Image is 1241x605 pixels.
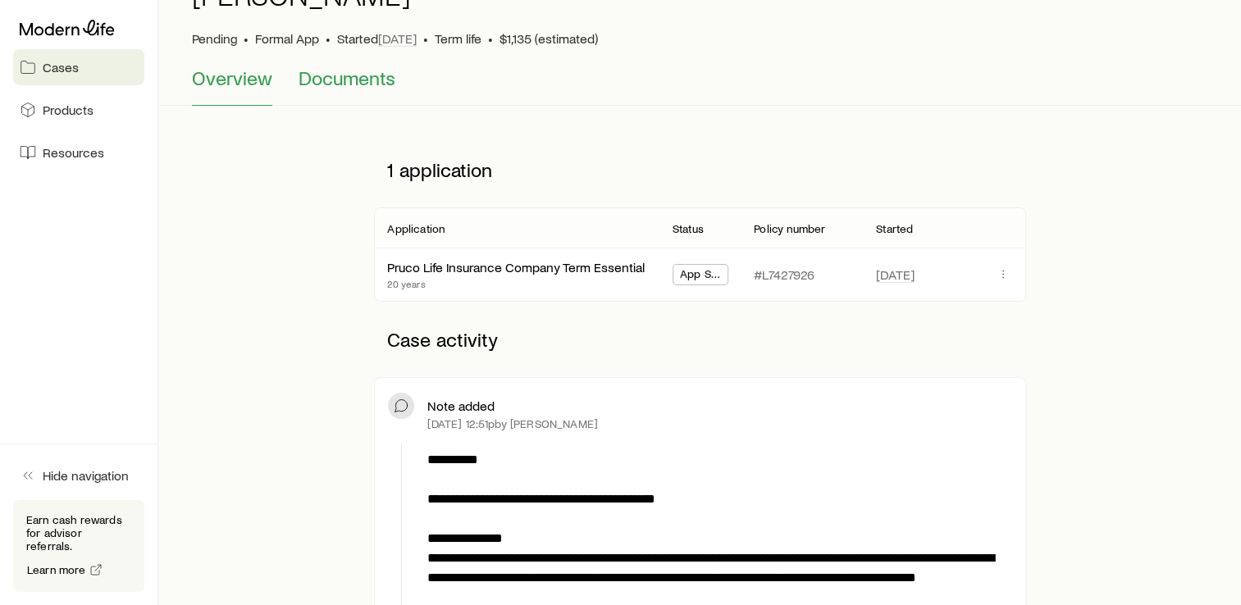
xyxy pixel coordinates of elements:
[673,222,704,235] p: Status
[387,222,445,235] p: Application
[13,500,144,592] div: Earn cash rewards for advisor referrals.Learn more
[387,277,645,290] p: 20 years
[423,30,428,47] span: •
[378,30,417,47] span: [DATE]
[43,144,104,161] span: Resources
[13,49,144,85] a: Cases
[255,30,319,47] span: Formal App
[43,59,79,75] span: Cases
[26,513,131,553] p: Earn cash rewards for advisor referrals.
[754,222,825,235] p: Policy number
[192,30,237,47] p: Pending
[326,30,331,47] span: •
[680,267,721,284] span: App Submitted
[192,66,272,89] span: Overview
[876,222,913,235] p: Started
[387,259,645,276] div: Pruco Life Insurance Company Term Essential
[427,417,598,430] p: [DATE] 12:51p by [PERSON_NAME]
[337,30,417,47] p: Started
[192,66,1208,106] div: Case details tabs
[435,30,481,47] span: Term life
[13,92,144,128] a: Products
[43,102,94,118] span: Products
[27,564,86,575] span: Learn more
[43,467,129,484] span: Hide navigation
[876,266,915,283] span: [DATE]
[500,30,598,47] span: $1,135 (estimated)
[374,315,1025,364] p: Case activity
[427,398,495,414] p: Note added
[488,30,493,47] span: •
[754,266,814,283] p: #L7427926
[387,259,645,275] a: Pruco Life Insurance Company Term Essential
[13,457,144,494] button: Hide navigation
[374,145,1025,194] p: 1 application
[244,30,249,47] span: •
[13,134,144,171] a: Resources
[299,66,395,89] span: Documents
